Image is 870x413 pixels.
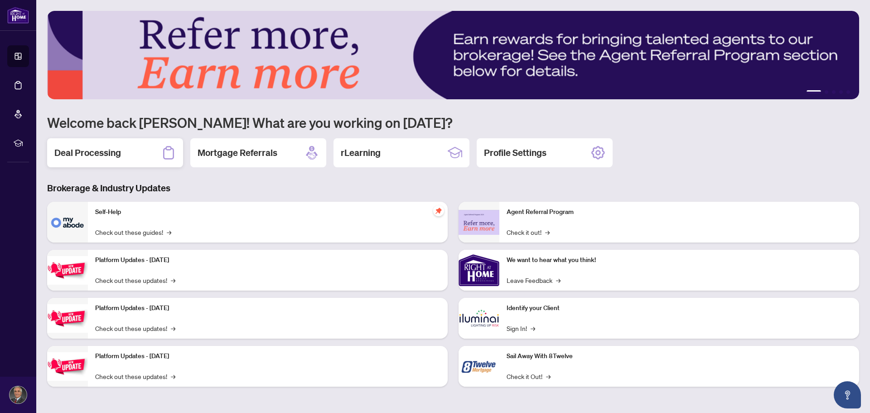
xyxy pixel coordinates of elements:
[459,250,499,291] img: We want to hear what you think!
[171,323,175,333] span: →
[95,303,440,313] p: Platform Updates - [DATE]
[834,381,861,408] button: Open asap
[545,227,550,237] span: →
[839,90,843,94] button: 4
[7,7,29,24] img: logo
[556,275,561,285] span: →
[433,205,444,216] span: pushpin
[95,275,175,285] a: Check out these updates!→
[507,227,550,237] a: Check it out!→
[459,346,499,387] img: Sail Away With 8Twelve
[459,298,499,339] img: Identify your Client
[459,210,499,235] img: Agent Referral Program
[507,255,852,265] p: We want to hear what you think!
[167,227,171,237] span: →
[95,351,440,361] p: Platform Updates - [DATE]
[507,351,852,361] p: Sail Away With 8Twelve
[198,146,277,159] h2: Mortgage Referrals
[54,146,121,159] h2: Deal Processing
[95,323,175,333] a: Check out these updates!→
[10,386,27,403] img: Profile Icon
[341,146,381,159] h2: rLearning
[47,256,88,285] img: Platform Updates - July 21, 2025
[507,275,561,285] a: Leave Feedback→
[47,304,88,333] img: Platform Updates - July 8, 2025
[47,114,859,131] h1: Welcome back [PERSON_NAME]! What are you working on [DATE]?
[95,207,440,217] p: Self-Help
[846,90,850,94] button: 5
[47,352,88,381] img: Platform Updates - June 23, 2025
[171,275,175,285] span: →
[171,371,175,381] span: →
[95,227,171,237] a: Check out these guides!→
[807,90,821,94] button: 1
[47,202,88,243] img: Self-Help
[507,207,852,217] p: Agent Referral Program
[47,11,859,99] img: Slide 0
[546,371,551,381] span: →
[95,371,175,381] a: Check out these updates!→
[832,90,836,94] button: 3
[507,323,535,333] a: Sign In!→
[95,255,440,265] p: Platform Updates - [DATE]
[507,371,551,381] a: Check it Out!→
[825,90,828,94] button: 2
[484,146,546,159] h2: Profile Settings
[507,303,852,313] p: Identify your Client
[531,323,535,333] span: →
[47,182,859,194] h3: Brokerage & Industry Updates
